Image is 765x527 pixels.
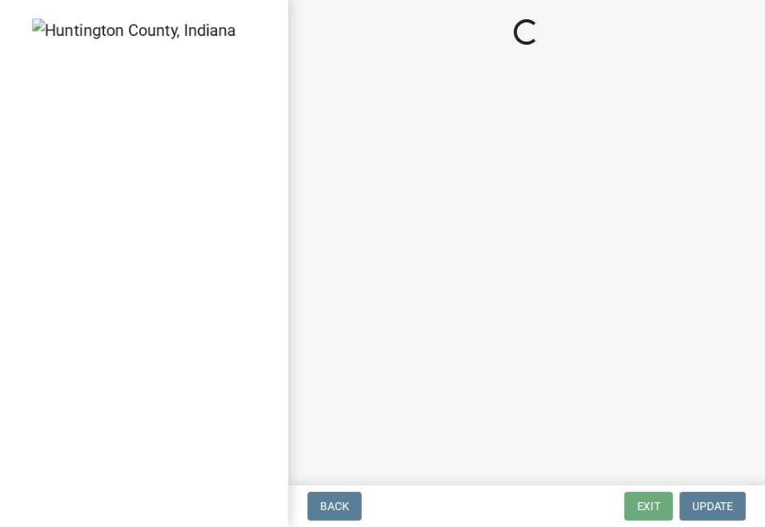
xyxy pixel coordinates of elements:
button: Back [307,492,362,521]
img: Huntington County, Indiana [32,18,236,42]
span: Update [692,500,733,513]
button: Update [679,492,746,521]
button: Exit [624,492,673,521]
span: Back [320,500,349,513]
